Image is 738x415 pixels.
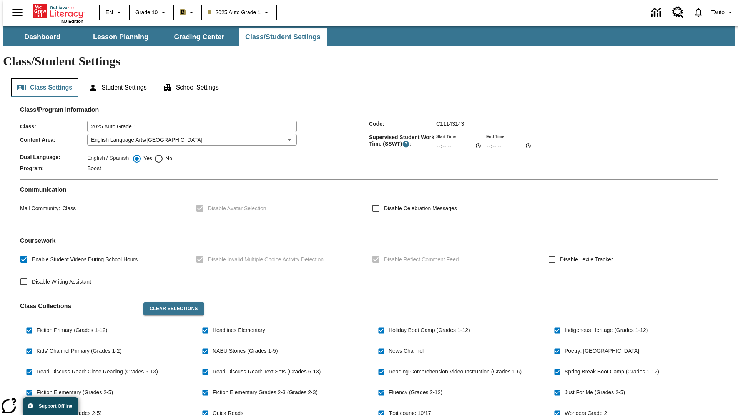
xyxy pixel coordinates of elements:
[389,326,470,334] span: Holiday Boot Camp (Grades 1-12)
[3,28,327,46] div: SubNavbar
[208,8,261,17] span: 2025 Auto Grade 1
[157,78,225,97] button: School Settings
[384,256,459,264] span: Disable Reflect Comment Feed
[239,28,327,46] button: Class/Student Settings
[389,368,522,376] span: Reading Comprehension Video Instruction (Grades 1-6)
[213,388,317,397] span: Fiction Elementary Grades 2-3 (Grades 2-3)
[23,397,78,415] button: Support Offline
[87,121,297,132] input: Class
[20,186,718,193] h2: Communication
[560,256,613,264] span: Disable Lexile Tracker
[384,204,457,212] span: Disable Celebration Messages
[61,19,83,23] span: NJ Edition
[132,5,171,19] button: Grade: Grade 10, Select a grade
[6,1,29,24] button: Open side menu
[20,237,718,290] div: Coursework
[402,140,410,148] button: Supervised Student Work Time is the timeframe when students can take LevelSet and when lessons ar...
[20,186,718,224] div: Communication
[20,302,137,310] h2: Class Collections
[143,302,204,315] button: Clear Selections
[32,278,91,286] span: Disable Writing Assistant
[436,121,464,127] span: C11143143
[37,368,158,376] span: Read-Discuss-Read: Close Reading (Grades 6-13)
[20,114,718,173] div: Class/Program Information
[181,7,184,17] span: B
[213,347,278,355] span: NABU Stories (Grades 1-5)
[135,8,158,17] span: Grade 10
[82,78,153,97] button: Student Settings
[647,2,668,23] a: Data Center
[4,28,81,46] button: Dashboard
[60,205,76,211] span: Class
[20,106,718,113] h2: Class/Program Information
[668,2,688,23] a: Resource Center, Will open in new tab
[102,5,127,19] button: Language: EN, Select a language
[711,8,725,17] span: Tauto
[106,8,113,17] span: EN
[3,26,735,46] div: SubNavbar
[20,237,718,244] h2: Course work
[11,78,727,97] div: Class/Student Settings
[565,326,648,334] span: Indigenous Heritage (Grades 1-12)
[565,368,659,376] span: Spring Break Boot Camp (Grades 1-12)
[176,5,199,19] button: Boost Class color is light brown. Change class color
[33,3,83,19] a: Home
[3,54,735,68] h1: Class/Student Settings
[20,205,60,211] span: Mail Community :
[20,154,87,160] span: Dual Language :
[93,33,148,41] span: Lesson Planning
[141,154,152,163] span: Yes
[708,5,738,19] button: Profile/Settings
[369,134,436,148] span: Supervised Student Work Time (SSWT) :
[213,326,265,334] span: Headlines Elementary
[11,78,78,97] button: Class Settings
[82,28,159,46] button: Lesson Planning
[486,133,504,139] label: End Time
[174,33,224,41] span: Grading Center
[161,28,238,46] button: Grading Center
[39,403,72,409] span: Support Offline
[213,368,321,376] span: Read-Discuss-Read: Text Sets (Grades 6-13)
[37,326,107,334] span: Fiction Primary (Grades 1-12)
[204,5,274,19] button: Class: 2025 Auto Grade 1, Select your class
[163,154,172,163] span: No
[565,347,639,355] span: Poetry: [GEOGRAPHIC_DATA]
[369,121,436,127] span: Code :
[37,388,113,397] span: Fiction Elementary (Grades 2-5)
[87,165,101,171] span: Boost
[87,154,129,163] label: English / Spanish
[565,388,625,397] span: Just For Me (Grades 2-5)
[87,134,297,146] div: English Language Arts/[GEOGRAPHIC_DATA]
[24,33,60,41] span: Dashboard
[688,2,708,22] a: Notifications
[208,204,266,212] span: Disable Avatar Selection
[436,133,456,139] label: Start Time
[37,347,121,355] span: Kids' Channel Primary (Grades 1-2)
[208,256,324,264] span: Disable Invalid Multiple Choice Activity Detection
[32,256,138,264] span: Enable Student Videos During School Hours
[389,347,424,355] span: News Channel
[245,33,321,41] span: Class/Student Settings
[20,123,87,129] span: Class :
[33,3,83,23] div: Home
[389,388,442,397] span: Fluency (Grades 2-12)
[20,165,87,171] span: Program :
[20,137,87,143] span: Content Area :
